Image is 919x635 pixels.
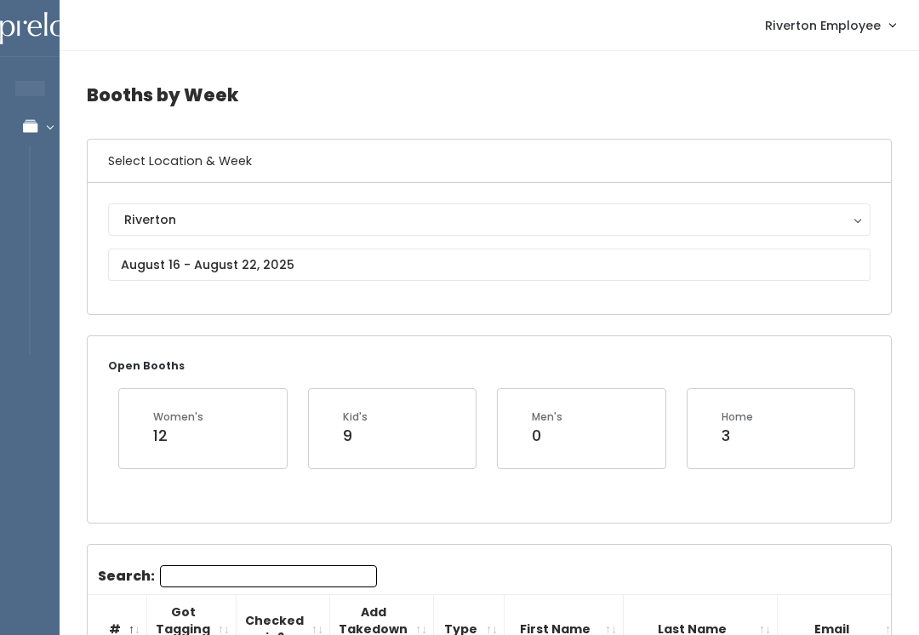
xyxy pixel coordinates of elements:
[108,249,870,281] input: August 16 - August 22, 2025
[532,409,562,425] div: Men's
[722,409,753,425] div: Home
[532,425,562,447] div: 0
[98,565,377,587] label: Search:
[124,210,854,229] div: Riverton
[765,16,881,35] span: Riverton Employee
[87,72,892,118] h4: Booths by Week
[108,203,870,236] button: Riverton
[160,565,377,587] input: Search:
[343,409,368,425] div: Kid's
[108,358,185,373] small: Open Booths
[722,425,753,447] div: 3
[88,140,891,183] h6: Select Location & Week
[153,425,203,447] div: 12
[153,409,203,425] div: Women's
[748,7,912,43] a: Riverton Employee
[343,425,368,447] div: 9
